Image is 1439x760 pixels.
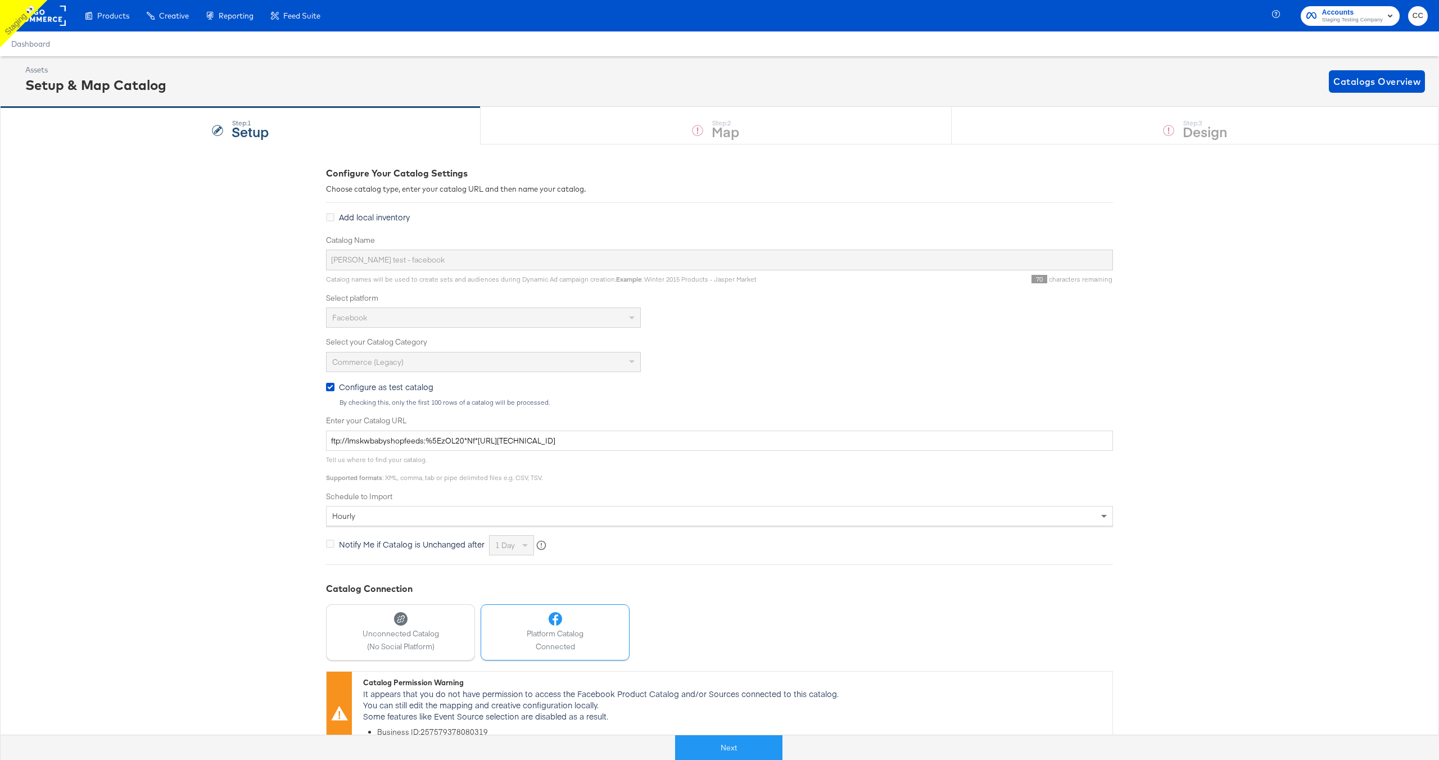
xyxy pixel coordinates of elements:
a: Dashboard [11,39,50,48]
div: Catalog Connection [326,582,1113,595]
div: Catalog Permission Warning [363,677,1107,688]
label: Select your Catalog Category [326,337,1113,347]
span: Reporting [219,11,254,20]
span: Creative [159,11,189,20]
div: characters remaining [757,275,1113,284]
span: 1 day [495,540,515,550]
span: Facebook [332,313,367,323]
button: Catalogs Overview [1329,70,1425,93]
span: Staging Testing Company [1322,16,1383,25]
div: Choose catalog type, enter your catalog URL and then name your catalog. [326,184,1113,194]
input: Name your catalog e.g. My Dynamic Product Catalog [326,250,1113,270]
label: Catalog Name [326,235,1113,246]
span: Products [97,11,129,20]
div: Setup & Map Catalog [25,75,166,94]
div: Step: 1 [232,119,269,127]
button: AccountsStaging Testing Company [1301,6,1400,26]
div: By checking this, only the first 100 rows of a catalog will be processed. [339,399,1113,406]
strong: Setup [232,122,269,141]
label: Enter your Catalog URL [326,415,1113,426]
button: Platform CatalogConnected [481,604,630,661]
span: Configure as test catalog [339,381,433,392]
label: Schedule to Import [326,491,1113,502]
p: It appears that you do not have permission to access the Facebook Product Catalog and/or Sources ... [363,687,1107,721]
span: hourly [332,511,355,521]
span: Platform Catalog [527,628,583,639]
span: Notify Me if Catalog is Unchanged after [339,539,485,550]
span: Commerce (Legacy) [332,357,404,367]
span: Catalog names will be used to create sets and audiences during Dynamic Ad campaign creation. : Wi... [326,275,757,283]
span: (No Social Platform) [363,641,439,652]
strong: Example [616,275,641,283]
input: Enter Catalog URL, e.g. http://www.example.com/products.xml [326,431,1113,451]
span: CC [1413,10,1423,22]
span: Add local inventory [339,211,410,223]
span: Connected [527,641,583,652]
div: Configure Your Catalog Settings [326,167,1113,180]
span: Feed Suite [283,11,320,20]
strong: Supported formats [326,473,382,482]
span: Accounts [1322,7,1383,19]
span: Tell us where to find your catalog. : XML, comma, tab or pipe delimited files e.g. CSV, TSV. [326,455,542,482]
div: Assets [25,65,166,75]
label: Select platform [326,293,1113,304]
span: Catalogs Overview [1333,74,1420,89]
button: Unconnected Catalog(No Social Platform) [326,604,475,661]
span: Unconnected Catalog [363,628,439,639]
button: CC [1408,6,1428,26]
span: 70 [1031,275,1047,283]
